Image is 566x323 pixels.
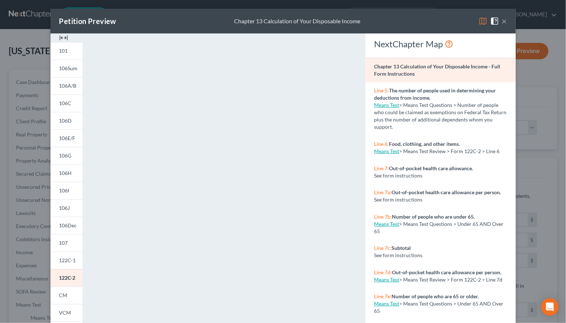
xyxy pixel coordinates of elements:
span: > Means Test Questions > Under 65 AND Over 65 [374,300,503,314]
a: Means Test [374,276,399,283]
a: 106G [51,147,83,164]
span: 122C-1 [59,257,76,263]
img: expand-e0f6d898513216a626fdd78e52531dac95497ffd26381d4c15ee2fc46db09dca.svg [59,33,68,42]
a: Means Test [374,148,399,154]
a: 106H [51,164,83,182]
img: map-eea8200ae884c6f1103ae1953ef3d486a96c86aabb227e865a55264e3737af1f.svg [479,17,487,25]
strong: Number of people who are under 65. [392,214,475,220]
span: See form instructions [374,252,422,258]
a: 122C-1 [51,252,83,269]
span: VCM [59,310,71,316]
span: 106I [59,187,69,194]
span: 106C [59,100,72,106]
span: 106D [59,117,72,124]
span: Line 7d: [374,269,392,275]
span: 106E/F [59,135,76,141]
span: Line 7e: [374,293,392,299]
a: 106D [51,112,83,129]
span: Line 7b: [374,214,392,220]
a: 106C [51,95,83,112]
span: 106J [59,205,70,211]
span: CM [59,292,68,298]
span: Line 7c: [374,245,392,251]
a: CM [51,287,83,304]
strong: Out-of-pocket health care allowance. [389,165,473,171]
span: Line 7a: [374,189,392,195]
a: Means Test [374,300,399,307]
strong: Out-of-pocket health care allowance per person. [392,269,501,275]
a: 106A/B [51,77,83,95]
span: > Means Test Questions > Under 65 AND Over 65 [374,221,503,234]
a: 106E/F [51,129,83,147]
a: 101 [51,42,83,60]
strong: Food, clothing, and other items. [389,141,460,147]
button: × [502,17,507,25]
a: 107 [51,234,83,252]
span: > Means Test Questions > Number of people who could be claimed as exemptions on Federal Tax Retur... [374,102,506,130]
span: > Means Test Review > Form 122C-2 > Line 6 [399,148,499,154]
a: Means Test [374,221,399,227]
span: 122C-2 [59,275,76,281]
div: NextChapter Map [374,38,507,50]
img: help-close-5ba153eb36485ed6c1ea00a893f15db1cb9b99d6cae46e1a8edb6c62d00a1a76.svg [490,17,499,25]
a: Means Test [374,102,399,108]
strong: Number of people who are 65 or older. [392,293,479,299]
a: VCM [51,304,83,322]
a: 106J [51,199,83,217]
span: > Means Test Review > Form 122C-2 > Line 7d [399,276,502,283]
span: 106G [59,152,72,159]
div: Petition Preview [59,16,116,26]
strong: Chapter 13 Calculation of Your Disposable Income - Full Form Instructions [374,63,500,77]
span: 106Sum [59,65,78,71]
strong: Subtotal [392,245,411,251]
a: 106Sum [51,60,83,77]
span: 106Dec [59,222,77,228]
span: 107 [59,240,68,246]
span: 106H [59,170,72,176]
span: Line 6: [374,141,389,147]
a: 122C-2 [51,269,83,287]
span: Line 7: [374,165,389,171]
strong: The number of people used in determining your deductions from income. [374,87,496,101]
div: Open Intercom Messenger [541,298,559,316]
span: Line 5: [374,87,389,93]
a: 106I [51,182,83,199]
span: 101 [59,48,68,54]
span: 106A/B [59,83,77,89]
span: See form instructions [374,196,422,203]
strong: Out-of-pocket health care allowance per person. [392,189,501,195]
div: Chapter 13 Calculation of Your Disposable Income [234,17,361,25]
span: See form instructions [374,172,422,179]
a: 106Dec [51,217,83,234]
